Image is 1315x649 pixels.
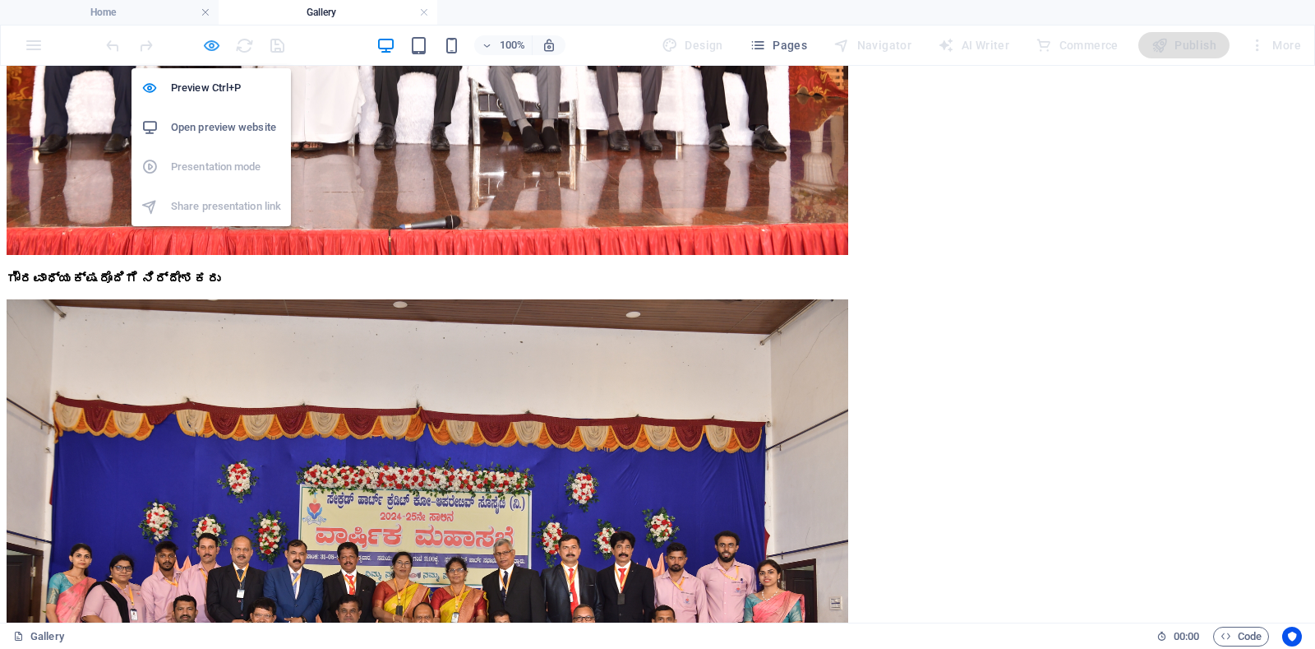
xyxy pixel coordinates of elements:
[499,35,525,55] h6: 100%
[1185,630,1188,642] span: :
[171,78,281,98] h6: Preview Ctrl+P
[655,32,730,58] div: Design (Ctrl+Alt+Y)
[171,118,281,137] h6: Open preview website
[219,3,437,21] h4: Gallery
[542,38,556,53] i: On resize automatically adjust zoom level to fit chosen device.
[13,627,64,647] a: Click to cancel selection. Double-click to open Pages
[743,32,814,58] button: Pages
[1213,627,1269,647] button: Code
[750,37,807,53] span: Pages
[1220,627,1262,647] span: Code
[1174,627,1199,647] span: 00 00
[1156,627,1200,647] h6: Session time
[474,35,533,55] button: 100%
[1282,627,1302,647] button: Usercentrics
